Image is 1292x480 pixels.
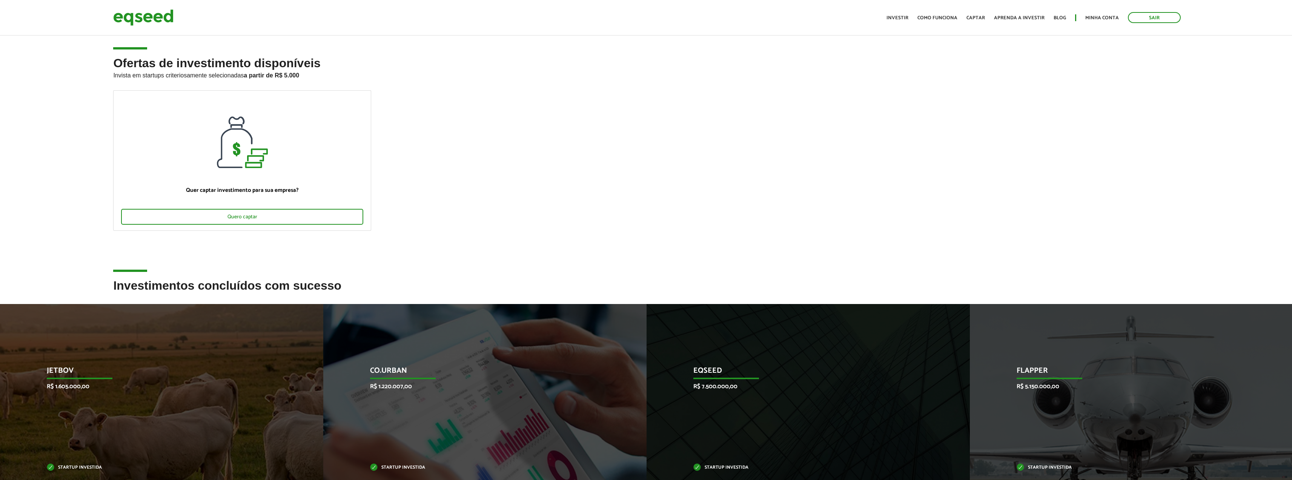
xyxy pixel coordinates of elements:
p: Startup investida [47,466,265,470]
p: Startup investida [1017,466,1235,470]
p: R$ 7.500.000,00 [693,383,912,390]
p: EqSeed [693,366,912,379]
p: Co.Urban [370,366,588,379]
a: Quer captar investimento para sua empresa? Quero captar [113,90,371,231]
a: Sair [1128,12,1181,23]
h2: Ofertas de investimento disponíveis [113,57,1178,90]
img: EqSeed [113,8,174,28]
a: Blog [1054,15,1066,20]
p: Flapper [1017,366,1235,379]
a: Como funciona [917,15,957,20]
a: Investir [886,15,908,20]
strong: a partir de R$ 5.000 [244,72,299,79]
a: Captar [966,15,985,20]
h2: Investimentos concluídos com sucesso [113,279,1178,304]
p: R$ 1.605.000,00 [47,383,265,390]
p: Startup investida [693,466,912,470]
p: Startup investida [370,466,588,470]
div: Quero captar [121,209,363,225]
p: R$ 5.150.000,00 [1017,383,1235,390]
a: Aprenda a investir [994,15,1045,20]
a: Minha conta [1085,15,1119,20]
p: R$ 1.220.007,00 [370,383,588,390]
p: Quer captar investimento para sua empresa? [121,187,363,194]
p: Invista em startups criteriosamente selecionadas [113,70,1178,79]
p: JetBov [47,366,265,379]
